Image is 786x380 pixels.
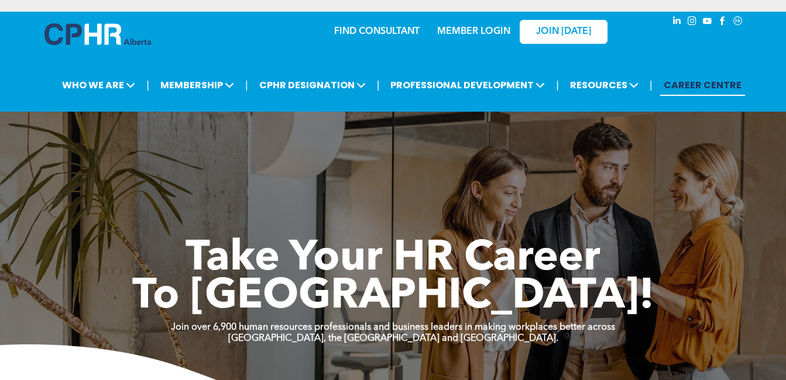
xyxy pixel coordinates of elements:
[732,15,744,30] a: Social network
[536,26,591,37] span: JOIN [DATE]
[660,74,745,96] a: CAREER CENTRE
[520,20,607,44] a: JOIN [DATE]
[59,74,139,96] span: WHO WE ARE
[245,73,248,97] li: |
[377,73,380,97] li: |
[132,276,654,318] span: To [GEOGRAPHIC_DATA]!
[556,73,559,97] li: |
[44,23,151,45] img: A blue and white logo for cp alberta
[334,27,420,36] a: FIND CONSULTANT
[701,15,714,30] a: youtube
[671,15,684,30] a: linkedin
[437,27,510,36] a: MEMBER LOGIN
[650,73,653,97] li: |
[171,323,615,332] strong: Join over 6,900 human resources professionals and business leaders in making workplaces better ac...
[567,74,642,96] span: RESOURCES
[686,15,699,30] a: instagram
[186,238,600,280] span: Take Your HR Career
[256,74,369,96] span: CPHR DESIGNATION
[146,73,149,97] li: |
[716,15,729,30] a: facebook
[228,334,558,343] strong: [GEOGRAPHIC_DATA], the [GEOGRAPHIC_DATA] and [GEOGRAPHIC_DATA].
[157,74,238,96] span: MEMBERSHIP
[387,74,548,96] span: PROFESSIONAL DEVELOPMENT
